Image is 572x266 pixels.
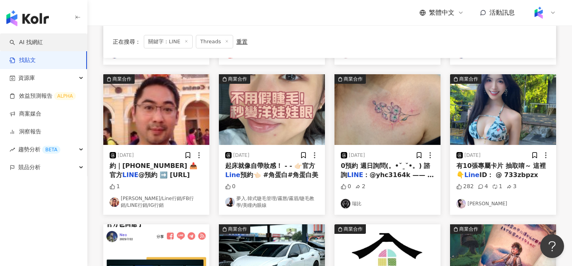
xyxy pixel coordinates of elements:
[450,74,556,145] img: post-image
[10,39,43,46] a: searchAI 找網紅
[334,74,441,145] img: post-image
[103,74,209,145] img: post-image
[540,234,564,258] iframe: Help Scout Beacon - Open
[531,5,546,20] img: Kolr%20app%20icon%20%281%29.png
[110,183,120,191] div: 1
[456,199,550,208] a: KOL Avatar[PERSON_NAME]
[138,171,189,179] span: @預約 ➡️ [URL]
[349,152,365,159] div: [DATE]
[225,183,236,191] div: 0
[113,39,141,45] span: 正在搜尋 ：
[228,75,247,83] div: 商業合作
[122,171,138,179] mark: LINE
[10,147,15,152] span: rise
[341,171,434,187] span: ：@yhc3164k —— #高
[219,74,325,145] img: post-image
[10,110,41,118] a: 商案媒合
[479,171,538,179] span: ID： @ 733zbpzx
[233,152,249,159] div: [DATE]
[456,162,546,178] span: 有10張專屬卡片 抽取唷～ 這裡👇
[228,225,247,233] div: 商業合作
[240,171,318,179] span: 預約👈🏻 #角蛋白#角蛋白美
[10,92,76,100] a: 效益預測報告ALPHA
[18,141,60,158] span: 趨勢分析
[219,74,325,145] div: post-image商業合作
[10,56,36,64] a: 找貼文
[456,199,466,208] img: KOL Avatar
[341,199,350,208] img: KOL Avatar
[103,74,209,145] div: post-image商業合作
[478,183,488,191] div: 4
[110,195,203,209] a: KOL Avatar[PERSON_NAME]/Line行銷/FB行銷/LINE行銷/IG行銷
[341,162,430,178] span: 0預約 週日詢問(。•ˇˍˇ•。) 諮詢
[344,225,363,233] div: 商業合作
[18,158,41,176] span: 競品分析
[459,75,478,83] div: 商業合作
[492,183,502,191] div: 1
[236,39,247,45] div: 重置
[355,183,365,191] div: 2
[347,171,363,179] mark: LINE
[6,10,49,26] img: logo
[464,152,481,159] div: [DATE]
[464,171,479,179] mark: Line
[144,35,193,48] span: 關鍵字：LINE
[456,183,474,191] div: 282
[118,152,134,159] div: [DATE]
[225,171,240,179] mark: Line
[196,35,233,48] span: Threads
[341,183,351,191] div: 0
[334,74,441,145] div: post-image商業合作
[489,9,515,16] span: 活動訊息
[110,197,119,207] img: KOL Avatar
[112,75,131,83] div: 商業合作
[110,162,197,178] span: 約｜[PHONE_NUMBER] 📥 官方
[42,146,60,154] div: BETA
[225,162,315,170] span: 起床就像自帶妝感！ - - 👉🏻官方
[506,183,517,191] div: 3
[18,69,35,87] span: 資源庫
[225,195,319,209] a: KOL Avatar夢入.韓式睫毛管理/霧唇/霧眉/睫毛教學/美瞳內眼線
[344,75,363,83] div: 商業合作
[10,128,41,136] a: 洞察報告
[225,197,235,207] img: KOL Avatar
[429,8,454,17] span: 繁體中文
[459,225,478,233] div: 商業合作
[341,199,434,208] a: KOL Avatar瑞比
[450,74,556,145] div: post-image商業合作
